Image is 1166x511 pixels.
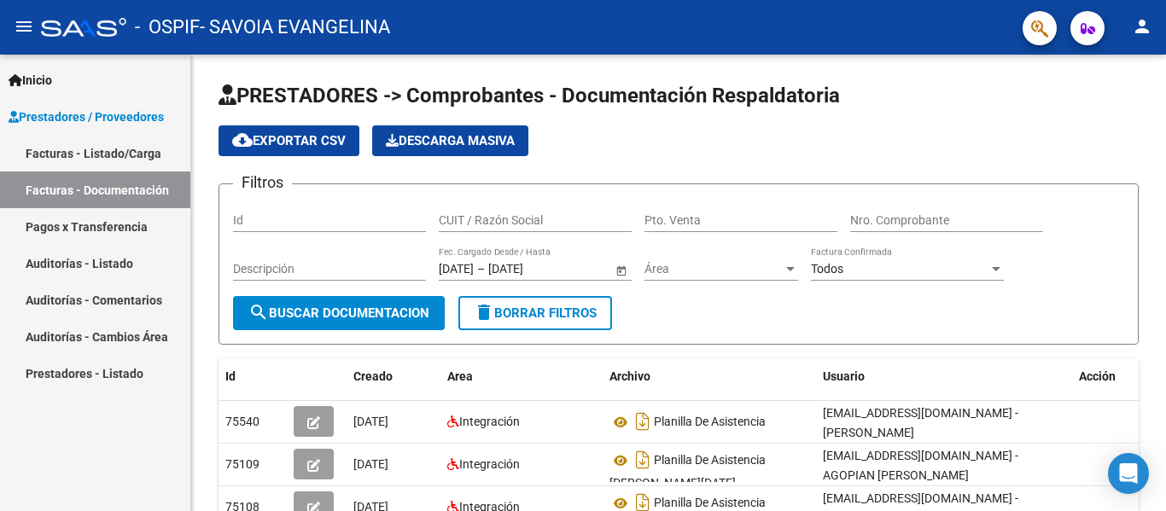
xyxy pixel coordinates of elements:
[232,130,253,150] mat-icon: cloud_download
[347,358,440,395] datatable-header-cell: Creado
[632,408,654,435] i: Descargar documento
[1132,16,1152,37] mat-icon: person
[353,369,393,383] span: Creado
[233,296,445,330] button: Buscar Documentacion
[386,133,515,148] span: Descarga Masiva
[200,9,390,46] span: - SAVOIA EVANGELINA
[9,71,52,90] span: Inicio
[9,107,164,126] span: Prestadores / Proveedores
[459,415,520,428] span: Integración
[459,457,520,471] span: Integración
[353,457,388,471] span: [DATE]
[233,171,292,195] h3: Filtros
[248,305,429,321] span: Buscar Documentacion
[447,369,473,383] span: Area
[225,457,259,471] span: 75109
[1079,369,1116,383] span: Acción
[654,415,766,429] span: Planilla De Asistencia
[477,262,485,276] span: –
[632,446,654,473] i: Descargar documento
[248,302,269,322] mat-icon: search
[225,415,259,428] span: 75540
[823,369,865,383] span: Usuario
[353,415,388,428] span: [DATE]
[135,9,200,46] span: - OSPIF
[372,125,528,156] app-download-masive: Descarga masiva de comprobantes (adjuntos)
[603,358,816,395] datatable-header-cell: Archivo
[609,369,650,383] span: Archivo
[1072,358,1157,395] datatable-header-cell: Acción
[811,262,843,276] span: Todos
[612,261,630,279] button: Open calendar
[488,262,572,276] input: Fecha fin
[474,305,597,321] span: Borrar Filtros
[439,262,474,276] input: Fecha inicio
[609,454,766,491] span: Planilla De Asistencia [PERSON_NAME][DATE]
[219,84,840,107] span: PRESTADORES -> Comprobantes - Documentación Respaldatoria
[440,358,603,395] datatable-header-cell: Area
[458,296,612,330] button: Borrar Filtros
[816,358,1072,395] datatable-header-cell: Usuario
[644,262,783,276] span: Área
[225,369,236,383] span: Id
[14,16,34,37] mat-icon: menu
[372,125,528,156] button: Descarga Masiva
[232,133,346,148] span: Exportar CSV
[219,125,359,156] button: Exportar CSV
[823,406,1018,439] span: [EMAIL_ADDRESS][DOMAIN_NAME] - [PERSON_NAME]
[1108,453,1149,494] div: Open Intercom Messenger
[474,302,494,322] mat-icon: delete
[823,449,1018,482] span: [EMAIL_ADDRESS][DOMAIN_NAME] - AGOPIAN [PERSON_NAME]
[219,358,287,395] datatable-header-cell: Id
